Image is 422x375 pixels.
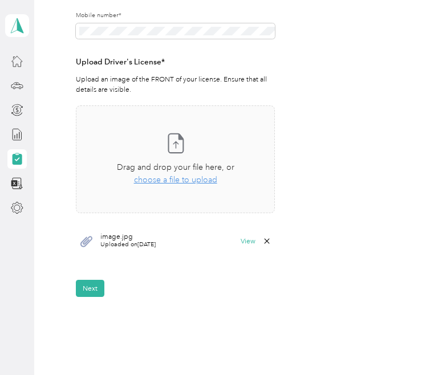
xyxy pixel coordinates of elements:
iframe: Everlance-gr Chat Button Frame [358,311,422,375]
span: Drag and drop your file here, orchoose a file to upload [76,106,274,213]
span: Uploaded on [DATE] [100,241,156,249]
label: Mobile number* [76,11,275,20]
p: Upload an image of the FRONT of your license. Ensure that all details are visible. [76,75,275,95]
span: choose a file to upload [134,175,217,185]
h3: Upload Driver's License* [76,56,275,68]
button: Next [76,280,104,297]
button: View [241,238,255,244]
span: image.jpg [100,234,156,241]
span: Drag and drop your file here, or [117,162,234,172]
